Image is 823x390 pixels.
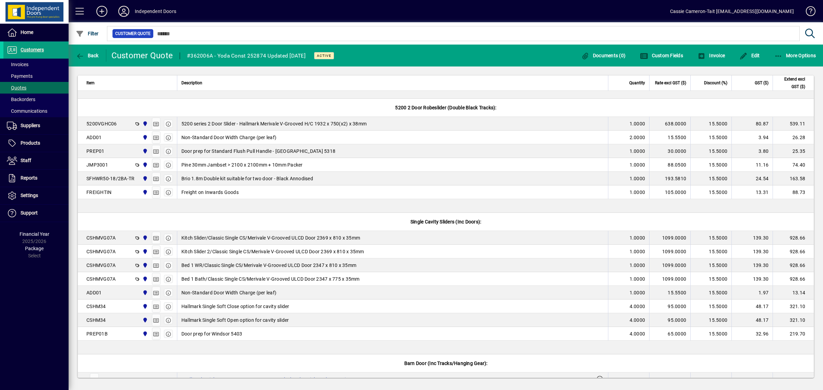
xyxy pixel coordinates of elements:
span: 4.0000 [630,303,645,310]
div: 638.0000 [654,120,686,127]
td: 163.58 [773,172,814,185]
span: Non-Standard Door Width Charge (per leaf) [181,289,276,296]
td: 11.16 [731,158,773,172]
span: Communications [7,108,47,114]
span: 1.0000 [630,276,645,282]
td: 928.66 [773,245,814,258]
td: 26.28 [773,131,814,144]
span: Cromwell Central Otago [141,234,148,242]
div: Independent Doors [135,6,176,17]
span: Door prep for Windsor 5403 [181,330,242,337]
span: Door prep for Standard Flush Pull Handle - [GEOGRAPHIC_DATA] 5318 [181,148,335,155]
span: Pine 30mm Jambset > 2100 x 2100mm + 10mm Packer [181,161,303,168]
span: Cromwell Central Otago [141,248,148,255]
div: CSHM34 [86,317,106,324]
td: 15.5000 [690,245,731,258]
td: 15.5000 [690,172,731,185]
span: 1.0000 [630,248,645,255]
button: Custom Fields [638,49,685,62]
span: Cromwell Central Otago [141,330,148,338]
span: Extend excl GST ($) [777,75,805,90]
div: ADD01 [86,134,102,141]
span: Cromwell Central Otago [141,134,148,141]
span: Cromwell Central Otago [141,289,148,296]
div: 1099.0000 [654,276,686,282]
span: Backorders [7,97,35,102]
div: JMP3001 [86,161,108,168]
td: 219.70 [773,327,814,341]
span: More Options [774,53,816,58]
td: 32.96 [731,327,773,341]
td: 74.40 [773,158,814,172]
td: 15.5000 [690,231,731,245]
span: Cromwell Central Otago [141,316,148,324]
td: 15.5000 [690,158,731,172]
span: Hallmark Single Soft Close option for cavity slider [181,303,289,310]
a: Settings [3,187,69,204]
a: Knowledge Base [801,1,814,24]
div: 193.5810 [654,175,686,182]
span: Rate excl GST ($) [655,79,686,87]
td: 928.66 [773,231,814,245]
div: 88.0500 [654,161,686,168]
td: 13.31 [731,185,773,199]
td: 1.97 [731,286,773,300]
span: Kitch Slider/Classic Single CS/Merivale V-Grooved ULCD Door 2369 x 810 x 35mm [181,234,360,241]
span: 1.0000 [630,376,645,383]
div: 15.5500 [654,289,686,296]
label: Hallmark Brighton Barn Door 2500 x 2100 + Black Industrial Tracks/Hanging Gear [181,375,366,383]
span: Customers [21,47,44,52]
span: Active [317,53,331,58]
td: 139.30 [731,231,773,245]
div: FREIGHTIN [86,189,111,196]
td: 15.5000 [690,286,731,300]
span: 4.0000 [630,317,645,324]
div: CSHMVG07A [86,248,116,255]
button: Edit [738,49,762,62]
span: Kitch Slider 2/Classic Single CS/Merivale V-Grooved ULCD Door 2369 x 810 x 35mm [181,248,364,255]
a: Communications [3,105,69,117]
span: 1.0000 [630,148,645,155]
div: 5200 2 Door Robeslider (Double Black Tracks): [78,99,814,117]
a: Suppliers [3,117,69,134]
span: Suppliers [21,123,40,128]
span: 1.0000 [630,234,645,241]
td: 3.94 [731,131,773,144]
div: 1099.0000 [654,234,686,241]
td: 15.5000 [690,272,731,286]
span: 1.0000 [630,189,645,196]
span: Cromwell Central Otago [141,188,148,196]
td: 15.5000 [690,117,731,131]
div: Single Cavity Sliders (Inc Doors): [78,213,814,231]
td: 3.80 [731,144,773,158]
a: Products [3,135,69,152]
td: 88.73 [773,185,814,199]
span: Cromwell Central Otago [141,261,148,269]
button: Add [91,5,113,17]
span: 4.0000 [630,330,645,337]
a: Backorders [3,94,69,105]
div: CSHM34 [86,303,106,310]
span: 1.0000 [630,289,645,296]
td: 15.5000 [690,131,731,144]
button: More Options [773,49,818,62]
span: Quantity [629,79,645,87]
button: Back [74,49,100,62]
div: CSHMVG07A [86,276,116,282]
td: 15.5000 [690,144,731,158]
div: 95.0000 [654,303,686,310]
div: 30.0000 [654,148,686,155]
td: 13.14 [773,286,814,300]
td: 353.19 [731,373,773,386]
div: CSHMVG07A [86,234,116,241]
div: 65.0000 [654,330,686,337]
span: Cromwell Central Otago [141,275,148,283]
span: Settings [21,193,38,198]
td: 48.17 [731,313,773,327]
td: 15.5000 [690,258,731,272]
td: 139.30 [731,272,773,286]
td: 80.87 [731,117,773,131]
span: 2.0000 [630,134,645,141]
span: Bed 1 WR/Classic Single CS/Merivale V-Grooved ULCD Door 2347 x 810 x 35mm [181,262,356,269]
td: 2354.56 [773,373,814,386]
